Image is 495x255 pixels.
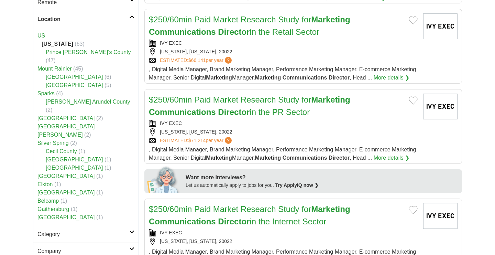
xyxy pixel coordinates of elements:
[37,91,55,96] a: Sparks
[104,165,111,171] span: (1)
[46,157,103,162] a: [GEOGRAPHIC_DATA]
[409,16,418,24] button: Add to favorite jobs
[160,137,233,144] a: ESTIMATED:$71,214per year?
[160,40,182,46] a: IVY EXEC
[160,57,233,64] a: ESTIMATED:$66,141per year?
[46,82,103,88] a: [GEOGRAPHIC_DATA]
[409,96,418,105] button: Add to favorite jobs
[70,140,77,146] span: (2)
[37,206,69,212] a: Gaithersburg
[96,214,103,220] span: (1)
[149,204,350,226] a: $250/60min Paid Market Research Study forMarketing Communications Directorin the Internet Sector
[160,230,182,235] a: IVY EXEC
[104,82,111,88] span: (5)
[225,57,232,64] span: ?
[96,190,103,195] span: (1)
[409,206,418,214] button: Add to favorite jobs
[75,41,84,47] span: (63)
[423,203,458,229] img: Ivy Exec logo
[206,75,232,81] strong: Marketing
[84,132,91,138] span: (2)
[42,41,73,47] strong: [US_STATE]
[329,75,350,81] strong: Director
[255,155,281,161] strong: Marketing
[329,155,350,161] strong: Director
[71,206,78,212] span: (1)
[37,214,95,220] a: [GEOGRAPHIC_DATA]
[46,99,130,105] a: [PERSON_NAME] Arundel County
[37,66,72,72] a: Mount Rainier
[423,13,458,39] img: Ivy Exec logo
[149,238,418,245] div: [US_STATE], [US_STATE], 20022
[149,48,418,55] div: [US_STATE], [US_STATE], 20022
[147,166,180,193] img: apply-iq-scientist.png
[46,57,55,63] span: (47)
[206,155,232,161] strong: Marketing
[104,157,111,162] span: (1)
[186,182,458,189] div: Let us automatically apply to jobs for you.
[275,182,319,188] a: Try ApplyIQ now ❯
[218,107,250,117] strong: Director
[149,128,418,136] div: [US_STATE], [US_STATE], 20022
[37,198,59,204] a: Belcamp
[283,155,327,161] strong: Communications
[311,15,350,24] strong: Marketing
[311,204,350,214] strong: Marketing
[54,181,61,187] span: (1)
[218,217,250,226] strong: Director
[374,154,410,162] a: More details ❯
[37,173,95,179] a: [GEOGRAPHIC_DATA]
[218,27,250,36] strong: Director
[37,181,53,187] a: Elkton
[149,147,416,161] span: , Digital Media Manager, Brand Marketing Manager, Performance Marketing Manager, E-commerce Marke...
[37,124,95,138] a: [GEOGRAPHIC_DATA][PERSON_NAME]
[33,11,139,28] a: Location
[37,230,129,238] h2: Category
[33,226,139,243] a: Category
[37,15,129,23] h2: Location
[46,49,131,55] a: Prince [PERSON_NAME]'s County
[60,198,67,204] span: (1)
[149,107,216,117] strong: Communications
[37,33,45,39] a: US
[149,95,350,117] a: $250/60min Paid Market Research Study forMarketing Communications Directorin the PR Sector
[73,66,83,72] span: (45)
[423,94,458,119] img: Ivy Exec logo
[255,75,281,81] strong: Marketing
[46,148,77,154] a: Cecil County
[96,173,103,179] span: (1)
[188,57,206,63] span: $66,141
[37,115,95,121] a: [GEOGRAPHIC_DATA]
[225,137,232,144] span: ?
[374,74,410,82] a: More details ❯
[37,140,69,146] a: Silver Spring
[149,66,416,81] span: , Digital Media Manager, Brand Marketing Manager, Performance Marketing Manager, E-commerce Marke...
[46,107,53,113] span: (2)
[311,95,350,104] strong: Marketing
[160,120,182,126] a: IVY EXEC
[186,173,458,182] div: Want more interviews?
[78,148,85,154] span: (1)
[149,15,350,36] a: $250/60min Paid Market Research Study forMarketing Communications Directorin the Retail Sector
[188,138,206,143] span: $71,214
[149,27,216,36] strong: Communications
[104,74,111,80] span: (6)
[149,217,216,226] strong: Communications
[37,190,95,195] a: [GEOGRAPHIC_DATA]
[46,165,103,171] a: [GEOGRAPHIC_DATA]
[283,75,327,81] strong: Communications
[96,115,103,121] span: (2)
[46,74,103,80] a: [GEOGRAPHIC_DATA]
[56,91,63,96] span: (4)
